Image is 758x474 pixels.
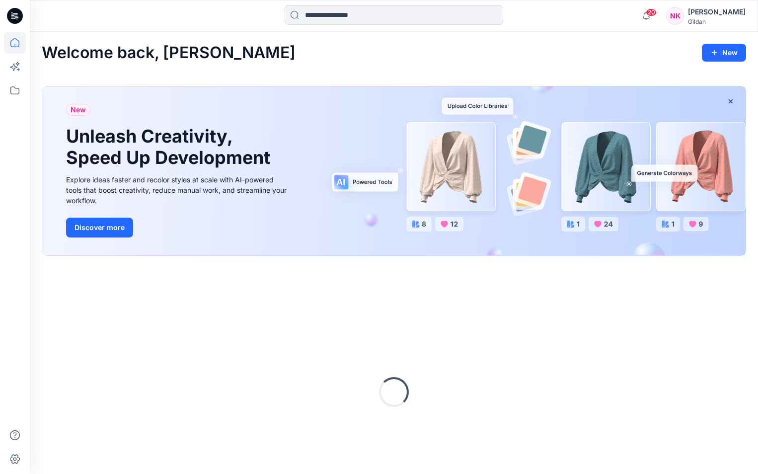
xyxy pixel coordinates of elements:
div: NK [666,7,684,25]
button: Discover more [66,218,133,237]
div: Gildan [688,18,746,25]
span: 20 [646,8,657,16]
div: [PERSON_NAME] [688,6,746,18]
a: Discover more [66,218,290,237]
h2: Welcome back, [PERSON_NAME] [42,44,296,62]
h1: Unleash Creativity, Speed Up Development [66,126,275,168]
span: New [71,104,86,116]
div: Explore ideas faster and recolor styles at scale with AI-powered tools that boost creativity, red... [66,174,290,206]
button: New [702,44,746,62]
